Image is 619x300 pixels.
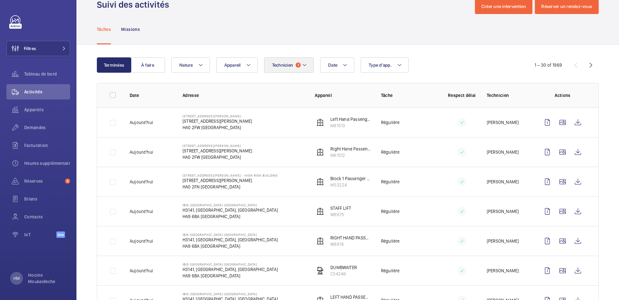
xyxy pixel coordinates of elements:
[272,62,293,68] span: Technicien
[381,238,400,244] p: Régulière
[183,114,252,118] p: [STREET_ADDRESS][PERSON_NAME]
[381,149,400,155] p: Régulière
[179,62,193,68] span: Nature
[381,267,400,274] p: Régulière
[447,92,477,99] p: Respect délai
[183,92,305,99] p: Adresse
[183,237,278,243] p: H3141, [GEOGRAPHIC_DATA], [GEOGRAPHIC_DATA]
[183,213,278,220] p: HA9 6BA [GEOGRAPHIC_DATA]
[316,148,324,156] img: elevator.svg
[381,119,400,126] p: Régulière
[183,184,278,190] p: HA0 2FN [GEOGRAPHIC_DATA]
[369,62,392,68] span: Type d'app.
[381,92,437,99] p: Tâche
[487,92,529,99] p: Technicien
[24,106,70,113] span: Appareils
[330,146,371,152] p: Right Hand Passenger Lift
[330,205,351,211] p: STAFF LIFT
[330,264,357,271] p: DUMBWAITER
[24,45,36,52] span: Filtres
[224,62,241,68] span: Appareil
[330,175,371,182] p: Block 1 Passenger Lift
[130,149,153,155] p: Aujourd'hui
[183,203,278,207] p: IBIS [GEOGRAPHIC_DATA] [GEOGRAPHIC_DATA]
[316,267,324,274] img: freight_elevator.svg
[130,267,153,274] p: Aujourd'hui
[56,231,65,238] span: Beta
[183,266,278,273] p: H3141, [GEOGRAPHIC_DATA], [GEOGRAPHIC_DATA]
[330,122,371,129] p: M61513
[130,92,172,99] p: Date
[24,124,70,131] span: Demandes
[330,152,371,158] p: M61512
[216,57,258,73] button: Appareil
[316,237,324,245] img: elevator.svg
[381,179,400,185] p: Régulière
[183,124,252,131] p: HA0 2FW [GEOGRAPHIC_DATA]
[296,62,301,68] span: 1
[24,71,70,77] span: Tableau de bord
[316,178,324,186] img: elevator.svg
[316,208,324,215] img: elevator.svg
[535,62,562,68] div: 1 – 30 of 1969
[183,173,278,177] p: [STREET_ADDRESS][PERSON_NAME] - High Risk Building
[171,57,210,73] button: Nature
[131,57,165,73] button: À faire
[130,208,153,215] p: Aujourd'hui
[381,208,400,215] p: Régulière
[330,235,371,241] p: RIGHT HAND PASSENGER LIFT
[183,273,278,279] p: HA9 6BA [GEOGRAPHIC_DATA]
[97,57,131,73] button: Terminées
[183,243,278,249] p: HA9 6BA [GEOGRAPHIC_DATA]
[487,119,519,126] p: [PERSON_NAME]
[24,231,56,238] span: IoT
[330,211,351,218] p: W8875
[183,262,278,266] p: IBIS [GEOGRAPHIC_DATA] [GEOGRAPHIC_DATA]
[24,178,62,184] span: Réserves
[315,92,371,99] p: Appareil
[24,89,70,95] span: Activités
[487,238,519,244] p: [PERSON_NAME]
[183,144,252,148] p: [STREET_ADDRESS][PERSON_NAME]
[183,154,252,160] p: HA0 2FW [GEOGRAPHIC_DATA]
[330,182,371,188] p: M53224
[361,57,409,73] button: Type d'app.
[264,57,314,73] button: Technicien1
[24,214,70,220] span: Contacts
[540,92,586,99] p: Actions
[487,267,519,274] p: [PERSON_NAME]
[24,196,70,202] span: Bilans
[183,292,278,296] p: IBIS [GEOGRAPHIC_DATA] [GEOGRAPHIC_DATA]
[97,26,111,33] p: Tâches
[130,238,153,244] p: Aujourd'hui
[6,41,70,56] button: Filtres
[183,233,278,237] p: IBIS [GEOGRAPHIC_DATA] [GEOGRAPHIC_DATA]
[65,179,70,184] span: 5
[28,272,66,285] p: Hocine Moukaideche
[13,275,20,282] p: HM
[183,177,278,184] p: [STREET_ADDRESS][PERSON_NAME]
[183,148,252,154] p: [STREET_ADDRESS][PERSON_NAME]
[328,62,337,68] span: Date
[183,207,278,213] p: H3141, [GEOGRAPHIC_DATA], [GEOGRAPHIC_DATA]
[24,160,70,166] span: Heures supplémentaires
[316,119,324,126] img: elevator.svg
[130,119,153,126] p: Aujourd'hui
[24,142,70,149] span: Facturation
[487,179,519,185] p: [PERSON_NAME]
[330,271,357,277] p: C34246
[487,149,519,155] p: [PERSON_NAME]
[130,179,153,185] p: Aujourd'hui
[330,241,371,247] p: W8874
[330,116,371,122] p: Left Hand Passenger Lift
[320,57,354,73] button: Date
[487,208,519,215] p: [PERSON_NAME]
[183,118,252,124] p: [STREET_ADDRESS][PERSON_NAME]
[121,26,140,33] p: Missions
